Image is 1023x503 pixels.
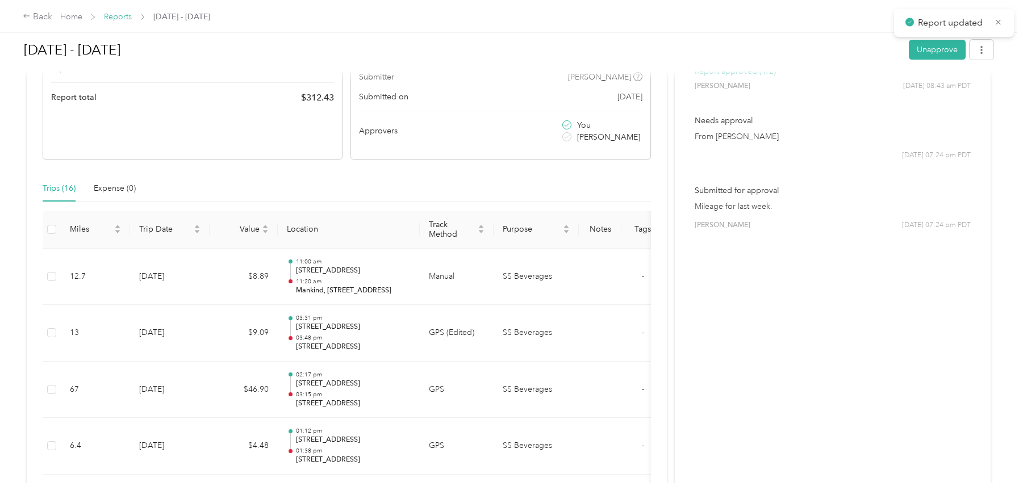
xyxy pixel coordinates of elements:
[420,249,494,305] td: Manual
[194,223,201,230] span: caret-up
[695,185,971,196] p: Submitted for approval
[494,211,579,249] th: Purpose
[296,435,411,445] p: [STREET_ADDRESS]
[296,427,411,435] p: 01:12 pm
[61,362,130,418] td: 67
[23,10,52,24] div: Back
[296,455,411,465] p: [STREET_ADDRESS]
[210,362,278,418] td: $46.90
[695,200,971,212] p: Mileage for last week.
[296,391,411,399] p: 03:15 pm
[296,258,411,266] p: 11:00 am
[642,441,644,450] span: -
[642,328,644,337] span: -
[563,223,570,230] span: caret-up
[642,271,644,281] span: -
[902,150,971,161] span: [DATE] 07:24 pm PDT
[296,314,411,322] p: 03:31 pm
[494,305,579,362] td: SS Beverages
[60,12,82,22] a: Home
[296,322,411,332] p: [STREET_ADDRESS]
[114,228,121,235] span: caret-down
[296,266,411,276] p: [STREET_ADDRESS]
[51,91,97,103] span: Report total
[301,91,334,104] span: $ 312.43
[695,81,750,91] span: [PERSON_NAME]
[296,286,411,296] p: Mankind, [STREET_ADDRESS]
[478,228,485,235] span: caret-down
[130,418,210,475] td: [DATE]
[494,362,579,418] td: SS Beverages
[296,371,411,379] p: 02:17 pm
[130,362,210,418] td: [DATE]
[194,228,201,235] span: caret-down
[359,91,408,103] span: Submitted on
[695,115,971,127] p: Needs approval
[577,131,640,143] span: [PERSON_NAME]
[114,223,121,230] span: caret-up
[210,305,278,362] td: $9.09
[104,12,132,22] a: Reports
[43,182,76,195] div: Trips (16)
[296,334,411,342] p: 03:48 pm
[642,384,644,394] span: -
[918,16,986,30] p: Report updated
[359,125,398,137] span: Approvers
[70,224,112,234] span: Miles
[130,305,210,362] td: [DATE]
[902,220,971,230] span: [DATE] 07:24 pm PDT
[429,220,475,239] span: Track Method
[503,224,561,234] span: Purpose
[61,305,130,362] td: 13
[210,211,278,249] th: Value
[695,220,750,230] span: [PERSON_NAME]
[61,249,130,305] td: 12.7
[94,182,136,195] div: Expense (0)
[621,211,664,249] th: Tags
[130,211,210,249] th: Trip Date
[494,249,579,305] td: SS Beverages
[959,439,1023,503] iframe: Everlance-gr Chat Button Frame
[478,223,485,230] span: caret-up
[617,91,642,103] span: [DATE]
[61,211,130,249] th: Miles
[579,211,621,249] th: Notes
[296,278,411,286] p: 11:20 am
[296,342,411,352] p: [STREET_ADDRESS]
[262,228,269,235] span: caret-down
[420,418,494,475] td: GPS
[278,211,420,249] th: Location
[695,131,971,142] p: From [PERSON_NAME]
[130,249,210,305] td: [DATE]
[24,36,901,64] h1: Sep 21 - 27, 2025
[563,228,570,235] span: caret-down
[420,211,494,249] th: Track Method
[420,305,494,362] td: GPS (Edited)
[296,447,411,455] p: 01:38 pm
[219,224,260,234] span: Value
[577,119,591,131] span: You
[153,11,210,23] span: [DATE] - [DATE]
[903,81,971,91] span: [DATE] 08:43 am PDT
[262,223,269,230] span: caret-up
[61,418,130,475] td: 6.4
[139,224,191,234] span: Trip Date
[909,40,966,60] button: Unapprove
[494,418,579,475] td: SS Beverages
[296,399,411,409] p: [STREET_ADDRESS]
[210,249,278,305] td: $8.89
[210,418,278,475] td: $4.48
[296,379,411,389] p: [STREET_ADDRESS]
[420,362,494,418] td: GPS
